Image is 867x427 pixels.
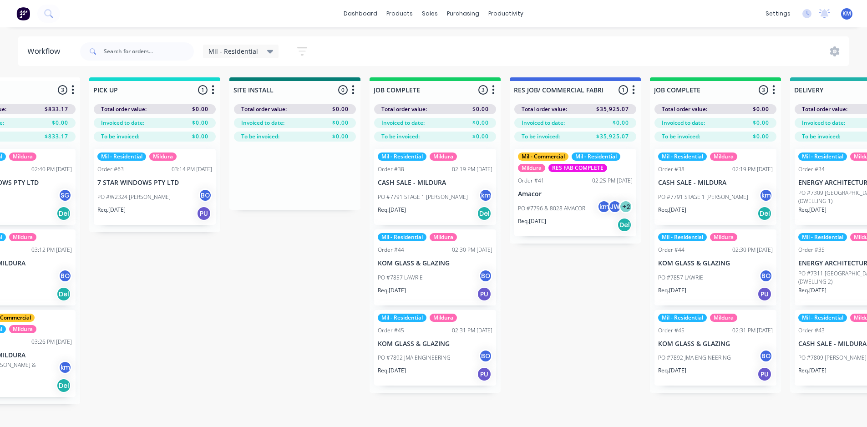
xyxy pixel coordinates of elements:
[378,340,492,348] p: KOM GLASS & GLAZING
[241,119,284,127] span: Invoiced to date:
[662,105,707,113] span: Total order value:
[430,314,457,322] div: Mildura
[101,132,139,141] span: To be invoiced:
[732,246,773,254] div: 02:30 PM [DATE]
[381,105,427,113] span: Total order value:
[518,177,544,185] div: Order #41
[378,179,492,187] p: CASH SALE - MILDURA
[597,200,611,213] div: km
[798,354,867,362] p: PO #7809 [PERSON_NAME]
[753,119,769,127] span: $0.00
[452,326,492,335] div: 02:31 PM [DATE]
[608,200,622,213] div: JW
[662,119,705,127] span: Invoiced to date:
[9,152,36,161] div: Mildura
[658,206,686,214] p: Req. [DATE]
[658,259,773,267] p: KOM GLASS & GLAZING
[378,326,404,335] div: Order #45
[374,229,496,305] div: Mil - ResidentialMilduraOrder #4402:30 PM [DATE]KOM GLASS & GLAZINGPO #7857 LAWRIEBOReq.[DATE]PU
[757,206,772,221] div: Del
[484,7,528,20] div: productivity
[518,204,585,213] p: PO #7796 & 8028 AMACOR
[31,165,72,173] div: 02:40 PM [DATE]
[56,206,71,221] div: Del
[514,149,636,236] div: Mil - CommercialMil - ResidentialMilduraRES FAB COMPLETEOrder #4102:25 PM [DATE]AmacorPO #7796 & ...
[798,165,825,173] div: Order #34
[798,233,847,241] div: Mil - Residential
[378,233,426,241] div: Mil - Residential
[332,132,349,141] span: $0.00
[798,366,826,375] p: Req. [DATE]
[378,314,426,322] div: Mil - Residential
[442,7,484,20] div: purchasing
[596,132,629,141] span: $35,925.07
[192,132,208,141] span: $0.00
[658,193,748,201] p: PO #7791 STAGE 1 [PERSON_NAME]
[339,7,382,20] a: dashboard
[97,165,124,173] div: Order #63
[9,325,36,333] div: Mildura
[149,152,177,161] div: Mildura
[452,165,492,173] div: 02:19 PM [DATE]
[802,132,840,141] span: To be invoiced:
[522,105,567,113] span: Total order value:
[208,46,258,56] span: Mil - Residential
[56,378,71,393] div: Del
[732,165,773,173] div: 02:19 PM [DATE]
[378,366,406,375] p: Req. [DATE]
[654,229,776,305] div: Mil - ResidentialMilduraOrder #4402:30 PM [DATE]KOM GLASS & GLAZINGPO #7857 LAWRIEBOReq.[DATE]PU
[27,46,65,57] div: Workflow
[759,188,773,202] div: km
[479,349,492,363] div: BO
[45,105,68,113] span: $833.17
[94,149,216,225] div: Mil - ResidentialMilduraOrder #6303:14 PM [DATE]7 STAR WINDOWS PTY LTDPO #W2324 [PERSON_NAME]BORe...
[596,105,629,113] span: $35,925.07
[430,233,457,241] div: Mildura
[45,132,68,141] span: $833.17
[798,206,826,214] p: Req. [DATE]
[378,354,451,362] p: PO #7892 JMA ENGINEERING
[619,200,633,213] div: + 2
[759,269,773,283] div: BO
[192,105,208,113] span: $0.00
[592,177,633,185] div: 02:25 PM [DATE]
[518,217,546,225] p: Req. [DATE]
[477,287,492,301] div: PU
[842,10,851,18] span: KM
[198,188,212,202] div: BO
[381,119,425,127] span: Invoiced to date:
[798,152,847,161] div: Mil - Residential
[378,193,468,201] p: PO #7791 STAGE 1 [PERSON_NAME]
[472,132,489,141] span: $0.00
[798,246,825,254] div: Order #35
[753,132,769,141] span: $0.00
[798,314,847,322] div: Mil - Residential
[518,190,633,198] p: Amacor
[382,7,417,20] div: products
[710,152,737,161] div: Mildura
[332,119,349,127] span: $0.00
[658,233,707,241] div: Mil - Residential
[522,132,560,141] span: To be invoiced:
[378,165,404,173] div: Order #38
[472,105,489,113] span: $0.00
[753,105,769,113] span: $0.00
[58,269,72,283] div: BO
[658,340,773,348] p: KOM GLASS & GLAZING
[241,105,287,113] span: Total order value:
[378,206,406,214] p: Req. [DATE]
[58,361,72,374] div: km
[522,119,565,127] span: Invoiced to date:
[378,246,404,254] div: Order #44
[658,314,707,322] div: Mil - Residential
[757,287,772,301] div: PU
[56,287,71,301] div: Del
[798,326,825,335] div: Order #43
[101,105,147,113] span: Total order value:
[97,206,126,214] p: Req. [DATE]
[101,119,144,127] span: Invoiced to date:
[172,165,212,173] div: 03:14 PM [DATE]
[479,188,492,202] div: km
[479,269,492,283] div: BO
[759,349,773,363] div: BO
